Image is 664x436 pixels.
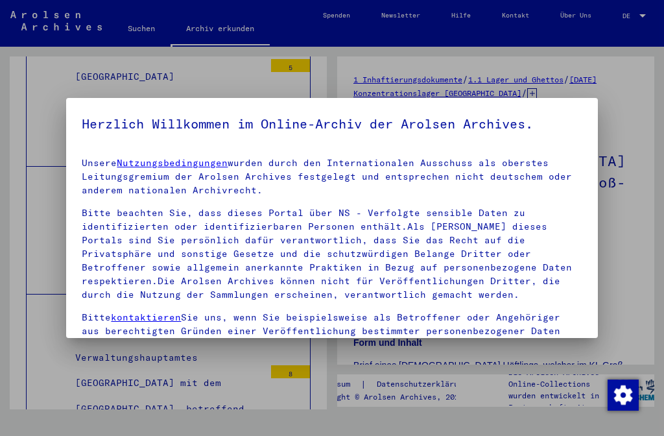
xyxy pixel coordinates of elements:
[111,311,181,323] a: kontaktieren
[82,156,582,197] p: Unsere wurden durch den Internationalen Ausschuss als oberstes Leitungsgremium der Arolsen Archiv...
[117,157,228,169] a: Nutzungsbedingungen
[82,114,582,134] h5: Herzlich Willkommen im Online-Archiv der Arolsen Archives.
[82,206,582,302] p: Bitte beachten Sie, dass dieses Portal über NS - Verfolgte sensible Daten zu identifizierten oder...
[608,380,639,411] img: Zustimmung ändern
[82,311,582,352] p: Bitte Sie uns, wenn Sie beispielsweise als Betroffener oder Angehöriger aus berechtigten Gründen ...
